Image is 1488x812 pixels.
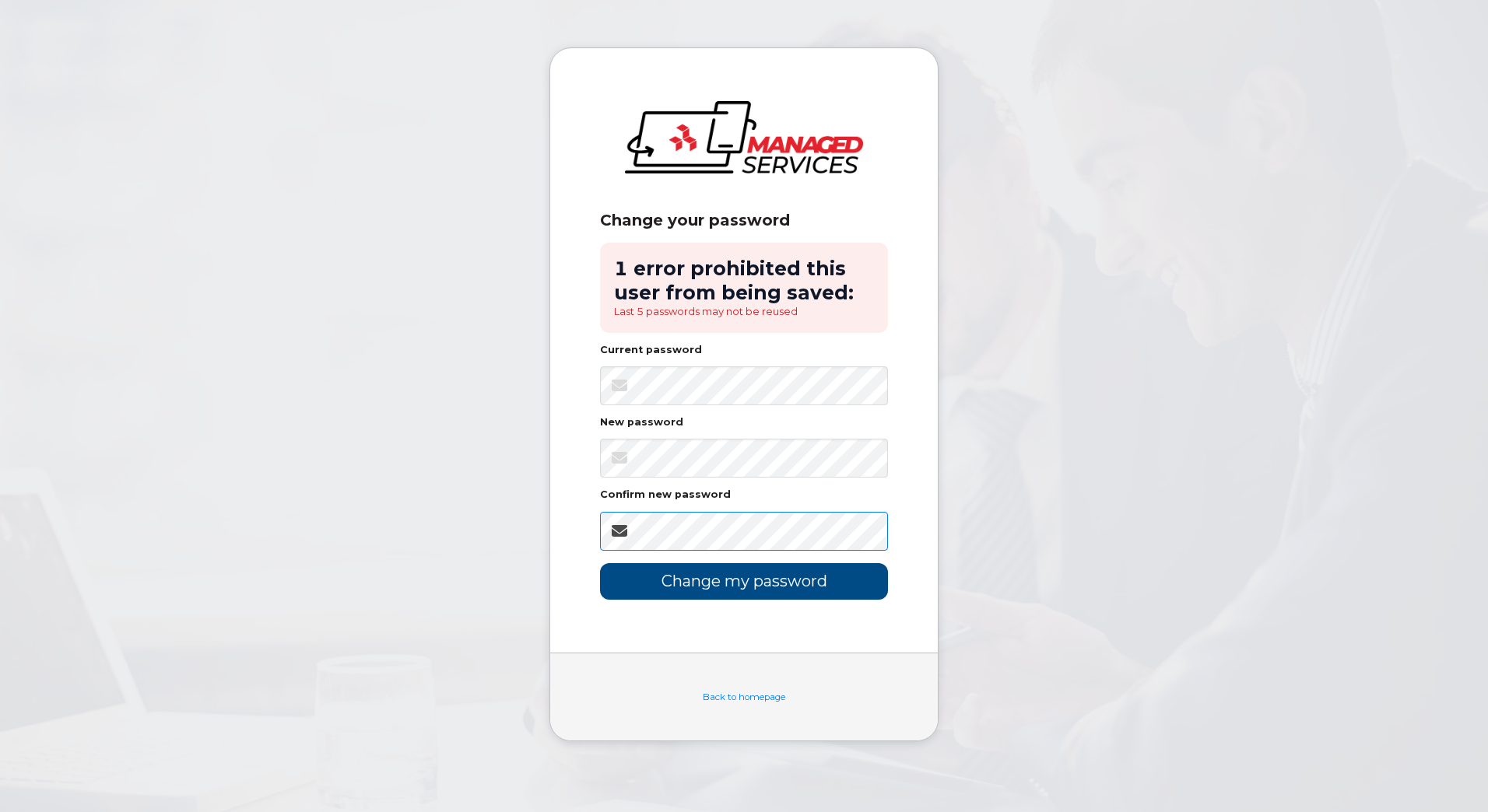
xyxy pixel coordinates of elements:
div: Change your password [600,211,888,230]
label: Current password [600,345,702,355]
label: Confirm new password [600,490,731,500]
h2: 1 error prohibited this user from being saved: [614,257,874,304]
img: logo-large.png [625,101,863,174]
input: Change my password [600,563,888,600]
a: Back to homepage [703,691,785,702]
li: Last 5 passwords may not be reused [614,304,874,319]
label: New password [600,418,683,428]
